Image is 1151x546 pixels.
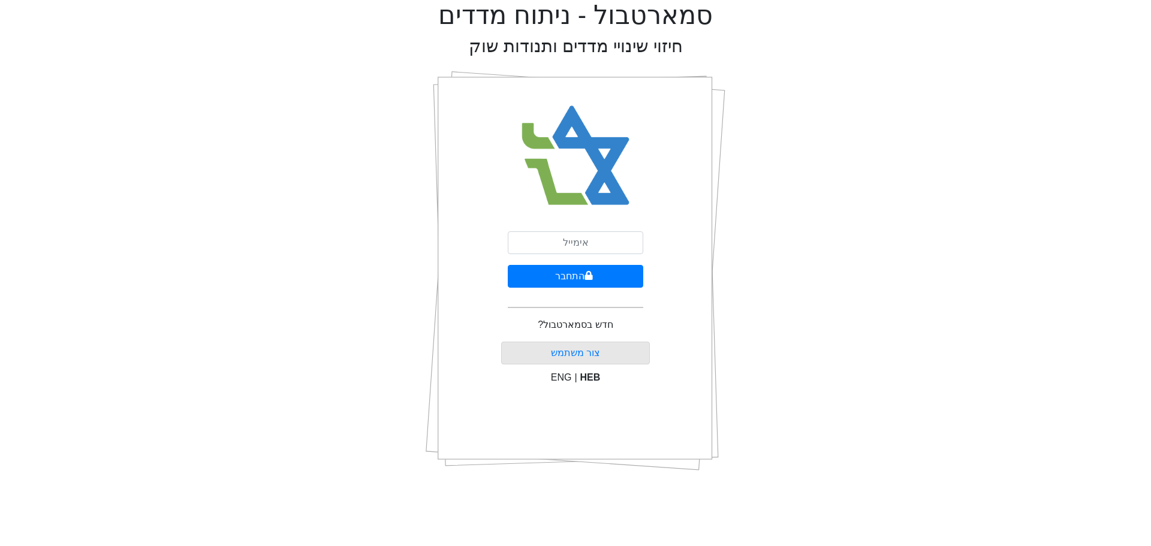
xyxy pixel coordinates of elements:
[508,231,643,254] input: אימייל
[580,372,601,382] span: HEB
[574,372,577,382] span: |
[508,265,643,288] button: התחבר
[551,372,572,382] span: ENG
[469,36,683,57] h2: חיזוי שינויי מדדים ותנודות שוק
[501,342,650,364] button: צור משתמש
[538,318,613,332] p: חדש בסמארטבול?
[551,348,600,358] a: צור משתמש
[511,90,641,222] img: Smart Bull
